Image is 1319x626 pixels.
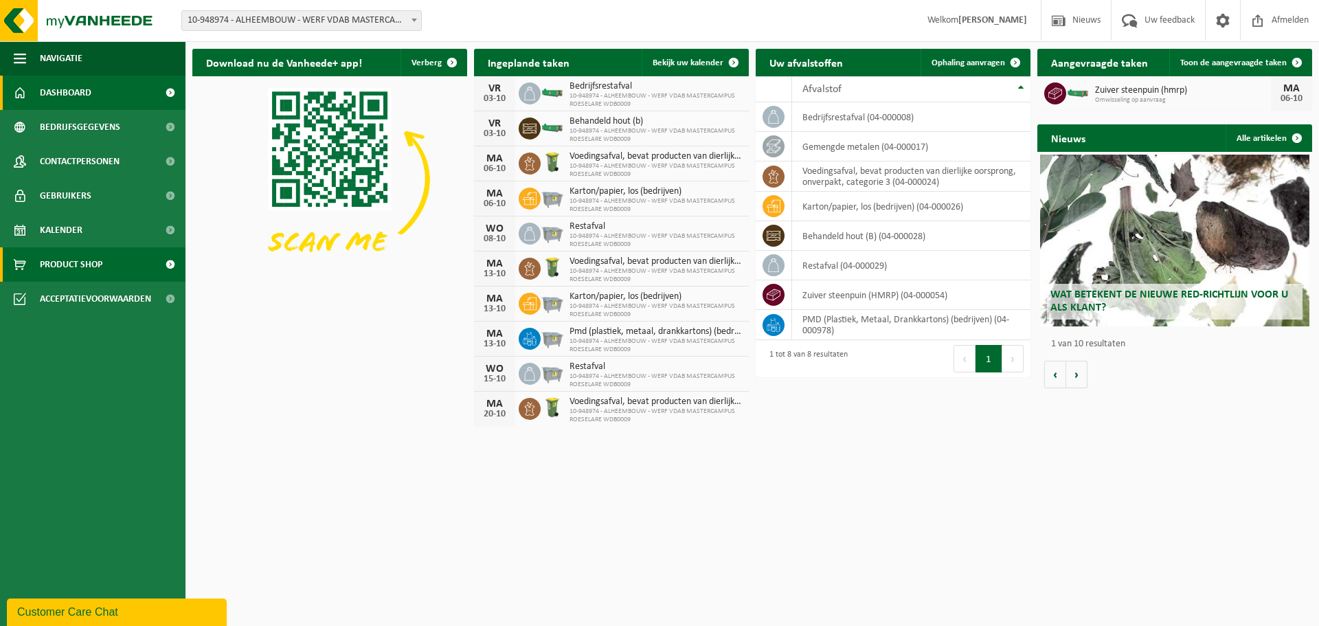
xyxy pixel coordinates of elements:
a: Alle artikelen [1226,124,1311,152]
div: 13-10 [481,339,508,349]
td: PMD (Plastiek, Metaal, Drankkartons) (bedrijven) (04-000978) [792,310,1030,340]
h2: Download nu de Vanheede+ app! [192,49,376,76]
span: Product Shop [40,247,102,282]
span: Behandeld hout (b) [570,116,742,127]
td: restafval (04-000029) [792,251,1030,280]
h2: Uw afvalstoffen [756,49,857,76]
span: Acceptatievoorwaarden [40,282,151,316]
span: Restafval [570,361,742,372]
span: Zuiver steenpuin (hmrp) [1095,85,1271,96]
div: VR [481,83,508,94]
div: 15-10 [481,375,508,384]
span: Pmd (plastiek, metaal, drankkartons) (bedrijven) [570,326,742,337]
h2: Ingeplande taken [474,49,583,76]
div: 08-10 [481,234,508,244]
span: 10-948974 - ALHEEMBOUW - WERF VDAB MASTERCAMPUS ROESELARE WDB0009 [570,127,742,144]
span: 10-948974 - ALHEEMBOUW - WERF VDAB MASTERCAMPUS ROESELARE WDB0009 - ROESELARE [181,10,422,31]
td: voedingsafval, bevat producten van dierlijke oorsprong, onverpakt, categorie 3 (04-000024) [792,161,1030,192]
span: Voedingsafval, bevat producten van dierlijke oorsprong, onverpakt, categorie 3 [570,256,742,267]
div: MA [481,328,508,339]
div: MA [481,399,508,410]
img: HK-XC-10-GN-00 [1066,86,1090,98]
span: Bedrijfsgegevens [40,110,120,144]
img: WB-2500-GAL-GY-01 [541,361,564,384]
td: karton/papier, los (bedrijven) (04-000026) [792,192,1030,221]
button: Vorige [1044,361,1066,388]
button: Next [1002,345,1024,372]
span: Bedrijfsrestafval [570,81,742,92]
div: 20-10 [481,410,508,419]
span: Verberg [412,58,442,67]
h2: Nieuws [1037,124,1099,151]
div: MA [1278,83,1305,94]
div: WO [481,223,508,234]
span: Ophaling aanvragen [932,58,1005,67]
img: WB-0140-HPE-GN-50 [541,396,564,419]
span: Bekijk uw kalender [653,58,723,67]
div: 06-10 [481,164,508,174]
span: Dashboard [40,76,91,110]
p: 1 van 10 resultaten [1051,339,1305,349]
iframe: chat widget [7,596,229,626]
div: MA [481,188,508,199]
img: WB-0140-HPE-GN-50 [541,256,564,279]
div: WO [481,364,508,375]
span: Navigatie [40,41,82,76]
button: Volgende [1066,361,1087,388]
span: Kalender [40,213,82,247]
td: zuiver steenpuin (HMRP) (04-000054) [792,280,1030,310]
span: 10-948974 - ALHEEMBOUW - WERF VDAB MASTERCAMPUS ROESELARE WDB0009 [570,162,742,179]
button: Previous [954,345,976,372]
span: Toon de aangevraagde taken [1180,58,1287,67]
div: 1 tot 8 van 8 resultaten [763,344,848,374]
span: Karton/papier, los (bedrijven) [570,291,742,302]
img: HK-XC-15-GN-00 [541,121,564,133]
div: 13-10 [481,304,508,314]
img: WB-0140-HPE-GN-50 [541,150,564,174]
span: Omwisseling op aanvraag [1095,96,1271,104]
img: WB-2500-GAL-GY-01 [541,186,564,209]
div: 06-10 [481,199,508,209]
img: Download de VHEPlus App [192,76,467,282]
h2: Aangevraagde taken [1037,49,1162,76]
div: 06-10 [1278,94,1305,104]
span: Voedingsafval, bevat producten van dierlijke oorsprong, onverpakt, categorie 3 [570,151,742,162]
span: 10-948974 - ALHEEMBOUW - WERF VDAB MASTERCAMPUS ROESELARE WDB0009 [570,302,742,319]
span: 10-948974 - ALHEEMBOUW - WERF VDAB MASTERCAMPUS ROESELARE WDB0009 - ROESELARE [182,11,421,30]
div: MA [481,153,508,164]
a: Toon de aangevraagde taken [1169,49,1311,76]
div: 03-10 [481,129,508,139]
span: Karton/papier, los (bedrijven) [570,186,742,197]
td: gemengde metalen (04-000017) [792,132,1030,161]
span: 10-948974 - ALHEEMBOUW - WERF VDAB MASTERCAMPUS ROESELARE WDB0009 [570,197,742,214]
span: 10-948974 - ALHEEMBOUW - WERF VDAB MASTERCAMPUS ROESELARE WDB0009 [570,337,742,354]
div: VR [481,118,508,129]
img: HK-XC-15-GN-00 [541,86,564,98]
span: 10-948974 - ALHEEMBOUW - WERF VDAB MASTERCAMPUS ROESELARE WDB0009 [570,407,742,424]
span: Voedingsafval, bevat producten van dierlijke oorsprong, onverpakt, categorie 3 [570,396,742,407]
button: Verberg [401,49,466,76]
span: Afvalstof [802,84,842,95]
img: WB-2500-GAL-GY-01 [541,221,564,244]
a: Bekijk uw kalender [642,49,747,76]
button: 1 [976,345,1002,372]
div: MA [481,293,508,304]
img: WB-2500-GAL-GY-01 [541,326,564,349]
td: bedrijfsrestafval (04-000008) [792,102,1030,132]
span: 10-948974 - ALHEEMBOUW - WERF VDAB MASTERCAMPUS ROESELARE WDB0009 [570,267,742,284]
span: 10-948974 - ALHEEMBOUW - WERF VDAB MASTERCAMPUS ROESELARE WDB0009 [570,372,742,389]
span: Contactpersonen [40,144,120,179]
div: 03-10 [481,94,508,104]
img: WB-2500-GAL-GY-01 [541,291,564,314]
span: Gebruikers [40,179,91,213]
div: MA [481,258,508,269]
span: Wat betekent de nieuwe RED-richtlijn voor u als klant? [1050,289,1288,313]
span: 10-948974 - ALHEEMBOUW - WERF VDAB MASTERCAMPUS ROESELARE WDB0009 [570,92,742,109]
div: 13-10 [481,269,508,279]
span: 10-948974 - ALHEEMBOUW - WERF VDAB MASTERCAMPUS ROESELARE WDB0009 [570,232,742,249]
a: Ophaling aanvragen [921,49,1029,76]
span: Restafval [570,221,742,232]
strong: [PERSON_NAME] [958,15,1027,25]
a: Wat betekent de nieuwe RED-richtlijn voor u als klant? [1040,155,1309,326]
